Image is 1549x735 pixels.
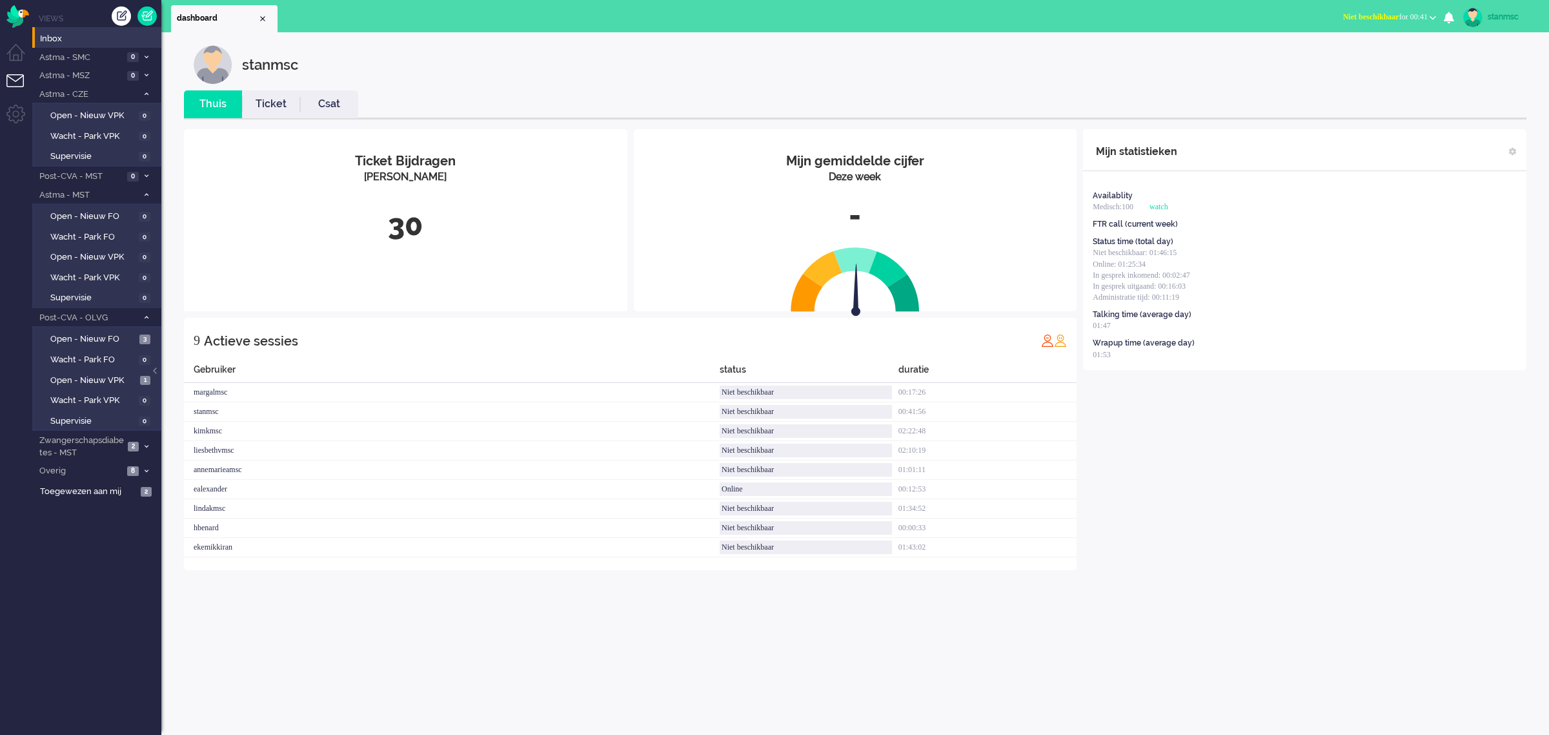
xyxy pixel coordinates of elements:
[50,415,136,428] span: Supervisie
[242,45,298,84] div: stanmsc
[50,333,136,346] span: Open - Nieuw FO
[1463,8,1483,27] img: avatar
[37,129,160,143] a: Wacht - Park VPK 0
[139,355,150,365] span: 0
[40,33,161,45] span: Inbox
[6,8,29,18] a: Omnidesk
[40,486,137,498] span: Toegewezen aan mij
[643,152,1068,171] div: Mijn gemiddelde cijfer
[194,204,618,247] div: 30
[137,6,157,26] a: Quick Ticket
[720,444,892,457] div: Niet beschikbaar
[300,97,358,112] a: Csat
[6,5,29,28] img: flow_omnibird.svg
[37,229,160,243] a: Wacht - Park FO 0
[37,209,160,223] a: Open - Nieuw FO 0
[37,171,123,183] span: Post-CVA - MST
[37,331,160,346] a: Open - Nieuw FO 3
[898,363,1077,383] div: duratie
[37,435,124,459] span: Zwangerschapsdiabetes - MST
[184,538,720,557] div: ekemikkiran
[720,405,892,419] div: Niet beschikbaar
[194,45,232,84] img: customer.svg
[37,88,137,101] span: Astma - CZE
[37,312,137,324] span: Post-CVA - OLVG
[127,466,139,476] span: 8
[1054,334,1067,347] img: profile_orange.svg
[139,417,150,426] span: 0
[1041,334,1054,347] img: profile_red.svg
[720,521,892,535] div: Niet beschikbaar
[37,352,160,366] a: Wacht - Park FO 0
[1343,12,1428,21] span: for 00:41
[1461,8,1536,27] a: stanmsc
[171,5,278,32] li: Dashboard
[1093,202,1133,211] span: Medisch:100
[139,335,150,344] span: 3
[139,253,150,262] span: 0
[37,149,160,163] a: Supervisie 0
[50,231,136,243] span: Wacht - Park FO
[139,293,150,303] span: 0
[1093,338,1195,349] div: Wrapup time (average day)
[242,97,300,112] a: Ticket
[127,52,139,62] span: 0
[184,402,720,422] div: stanmsc
[1093,350,1110,359] span: 01:53
[194,152,618,171] div: Ticket Bijdragen
[6,105,35,134] li: Admin menu
[50,354,136,366] span: Wacht - Park FO
[37,393,160,407] a: Wacht - Park VPK 0
[898,422,1077,441] div: 02:22:48
[184,461,720,480] div: annemarieamsc
[50,211,136,223] span: Open - Nieuw FO
[139,396,150,406] span: 0
[1093,321,1110,330] span: 01:47
[184,383,720,402] div: margalmsc
[6,74,35,103] li: Tickets menu
[37,373,160,387] a: Open - Nieuw VPK 1
[37,290,160,304] a: Supervisie 0
[139,212,150,222] span: 0
[204,328,298,354] div: Actieve sessies
[39,13,161,24] li: Views
[6,44,35,73] li: Dashboard menu
[898,519,1077,538] div: 00:00:33
[37,484,161,498] a: Toegewezen aan mij 2
[643,194,1068,237] div: -
[50,110,136,122] span: Open - Nieuw VPK
[898,383,1077,402] div: 00:17:26
[37,70,123,82] span: Astma - MSZ
[1093,248,1190,302] span: Niet beschikbaar: 01:46:15 Online: 01:25:34 In gesprek inkomend: 00:02:47 In gesprek uitgaand: 00...
[139,273,150,283] span: 0
[720,541,892,554] div: Niet beschikbaar
[720,463,892,477] div: Niet beschikbaar
[50,150,136,163] span: Supervisie
[720,386,892,399] div: Niet beschikbaar
[37,189,137,202] span: Astma - MST
[828,264,884,319] img: arrow.svg
[720,482,892,496] div: Online
[50,251,136,264] span: Open - Nieuw VPK
[720,424,892,438] div: Niet beschikbaar
[127,71,139,81] span: 0
[184,499,720,519] div: lindakmsc
[194,327,200,353] div: 9
[898,499,1077,519] div: 01:34:52
[1096,139,1177,165] div: Mijn statistieken
[141,487,152,497] span: 2
[128,442,139,451] span: 2
[37,465,123,477] span: Overig
[139,152,150,161] span: 0
[1343,12,1399,21] span: Niet beschikbaar
[177,13,258,24] span: dashboard
[1093,191,1133,202] div: Availablity
[1093,219,1178,230] div: FTR call (current week)
[242,90,300,118] li: Ticket
[112,6,131,26] div: Creëer ticket
[50,375,137,387] span: Open - Nieuw VPK
[50,395,136,407] span: Wacht - Park VPK
[1488,10,1536,23] div: stanmsc
[139,132,150,141] span: 0
[37,270,160,284] a: Wacht - Park VPK 0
